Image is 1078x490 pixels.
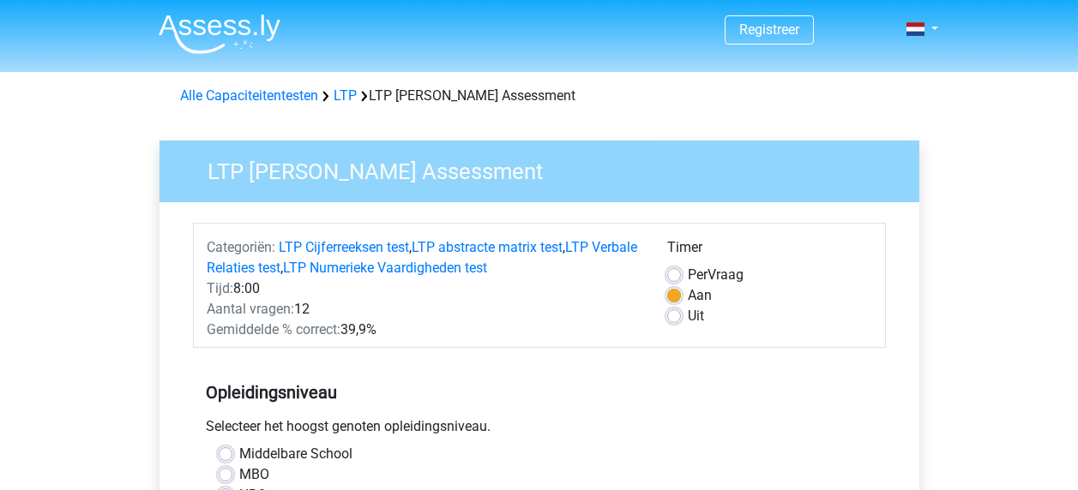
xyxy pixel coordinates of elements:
[207,280,233,296] span: Tijd:
[187,152,906,185] h3: LTP [PERSON_NAME] Assessment
[239,444,352,464] label: Middelbare School
[688,265,744,285] label: Vraag
[159,14,280,54] img: Assessly
[667,237,872,265] div: Timer
[173,86,906,106] div: LTP [PERSON_NAME] Assessment
[206,375,873,409] h5: Opleidingsniveau
[688,285,712,306] label: Aan
[207,321,340,338] span: Gemiddelde % correct:
[283,260,487,276] a: LTP Numerieke Vaardigheden test
[180,87,318,104] a: Alle Capaciteitentesten
[207,301,294,317] span: Aantal vragen:
[688,306,704,326] label: Uit
[688,266,708,283] span: Per
[194,299,654,320] div: 12
[279,239,409,255] a: LTP Cijferreeksen test
[412,239,563,255] a: LTP abstracte matrix test
[194,278,654,299] div: 8:00
[334,87,357,104] a: LTP
[194,320,654,340] div: 39,9%
[239,464,269,485] label: MBO
[193,416,886,444] div: Selecteer het hoogst genoten opleidingsniveau.
[194,237,654,278] div: , , ,
[739,21,799,38] a: Registreer
[207,239,275,255] span: Categoriën:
